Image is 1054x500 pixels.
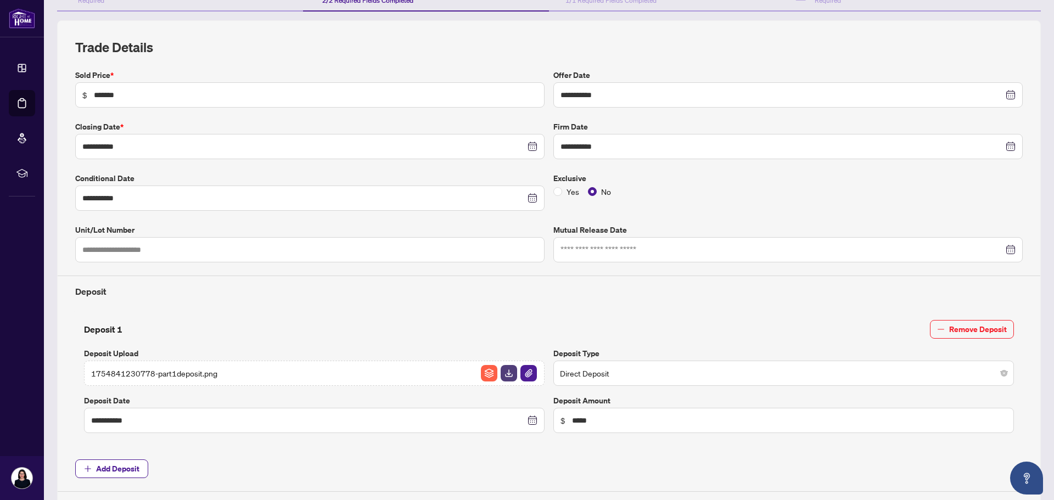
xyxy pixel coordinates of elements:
button: File Attachement [520,364,537,382]
span: 1754841230778-part1deposit.png [91,367,217,379]
label: Deposit Type [553,347,1014,359]
span: 1754841230778-part1deposit.pngFile ArchiveFile DownloadFile Attachement [84,361,545,386]
img: File Download [501,365,517,381]
label: Deposit Date [84,395,545,407]
span: plus [84,465,92,473]
label: Closing Date [75,121,545,133]
h4: Deposit [75,285,1023,298]
h4: Deposit 1 [84,323,122,336]
h2: Trade Details [75,38,1023,56]
img: Profile Icon [12,468,32,488]
label: Sold Price [75,69,545,81]
label: Deposit Upload [84,347,545,359]
button: Add Deposit [75,459,148,478]
label: Deposit Amount [553,395,1014,407]
img: File Archive [481,365,497,381]
button: Remove Deposit [930,320,1014,339]
span: Direct Deposit [560,363,1007,384]
span: Add Deposit [96,460,139,477]
label: Offer Date [553,69,1023,81]
span: minus [937,325,945,333]
label: Conditional Date [75,172,545,184]
label: Exclusive [553,172,1023,184]
label: Mutual Release Date [553,224,1023,236]
img: logo [9,8,35,29]
span: Remove Deposit [949,321,1007,338]
span: $ [82,89,87,101]
button: File Archive [480,364,498,382]
label: Unit/Lot Number [75,224,545,236]
button: Open asap [1010,462,1043,495]
span: No [597,186,615,198]
img: File Attachement [520,365,537,381]
span: close-circle [1001,370,1007,377]
button: File Download [500,364,518,382]
label: Firm Date [553,121,1023,133]
span: $ [560,414,565,426]
span: Yes [562,186,584,198]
